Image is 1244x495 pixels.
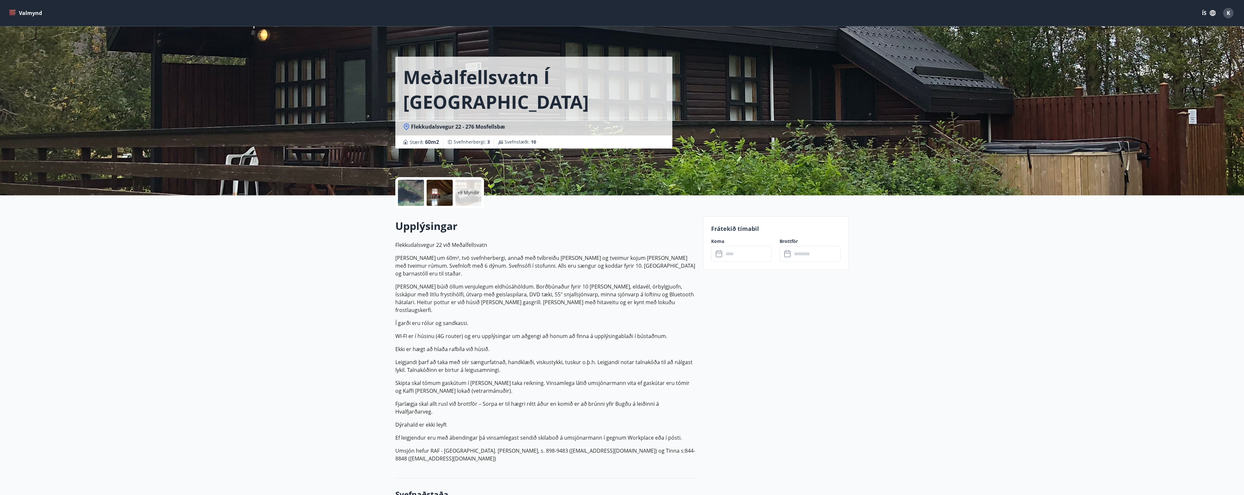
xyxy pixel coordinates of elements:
p: Flekkudalsvegur 22 við Meðalfellsvatn [395,241,695,249]
span: 3 [487,139,490,145]
button: ÍS [1198,7,1219,19]
p: +9 Myndir [457,190,479,196]
button: K [1221,5,1236,21]
span: Svefnstæði : [505,139,536,145]
span: Stærð : [410,138,439,146]
span: Flekkudalsvegur 22 - 276 Mosfellsbæ [411,123,505,130]
p: Skipta skal tómum gaskútum í [PERSON_NAME] taka reikning. Vinsamlega látið umsjónarmann vita ef g... [395,379,695,395]
p: Í garði eru rólur og sandkassi. [395,319,695,327]
p: Fjarlægja skal allt rusl við brottför – Sorpa er til hægri rétt áður en komið er að brúnni yfir B... [395,400,695,416]
p: [PERSON_NAME] um 60m², tvö svefnherbergi, annað með tvíbreiðu [PERSON_NAME] og tveimur kojum [PER... [395,254,695,277]
span: 60 m2 [425,138,439,146]
p: Dýrahald er ekki leyft [395,421,695,429]
p: WI-FI er í húsinu (4G router) og eru upplýsingar um aðgengi að honum að finna á upplýsingablaði í... [395,332,695,340]
p: Ekki er hægt að hlaða rafbíla við húsið. [395,345,695,353]
span: K [1227,9,1230,17]
p: Frátekið tímabil [711,224,841,233]
p: Leigjandi þarf að taka með sér sængurfatnað, handklæði, viskustykki, tuskur o.þ.h. Leigjandi nota... [395,358,695,374]
label: Brottför [780,238,841,245]
span: 10 [531,139,536,145]
h2: Upplýsingar [395,219,695,233]
h1: Meðalfellsvatn í [GEOGRAPHIC_DATA] [403,64,665,114]
p: Umsjón hefur RAF - [GEOGRAPHIC_DATA]. [PERSON_NAME], s. 898-9483 ([EMAIL_ADDRESS][DOMAIN_NAME]) o... [395,447,695,462]
p: [PERSON_NAME] búið öllum venjulegum eldhúsáhöldum. Borðbúnaður fyrir 10 [PERSON_NAME], eldavél, ö... [395,283,695,314]
p: Ef leigjendur eru með ábendingar þá vinsamlegast sendið skilaboð á umsjónarmann í gegnum Workplac... [395,434,695,442]
span: Svefnherbergi : [454,139,490,145]
button: menu [8,7,45,19]
label: Koma [711,238,772,245]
